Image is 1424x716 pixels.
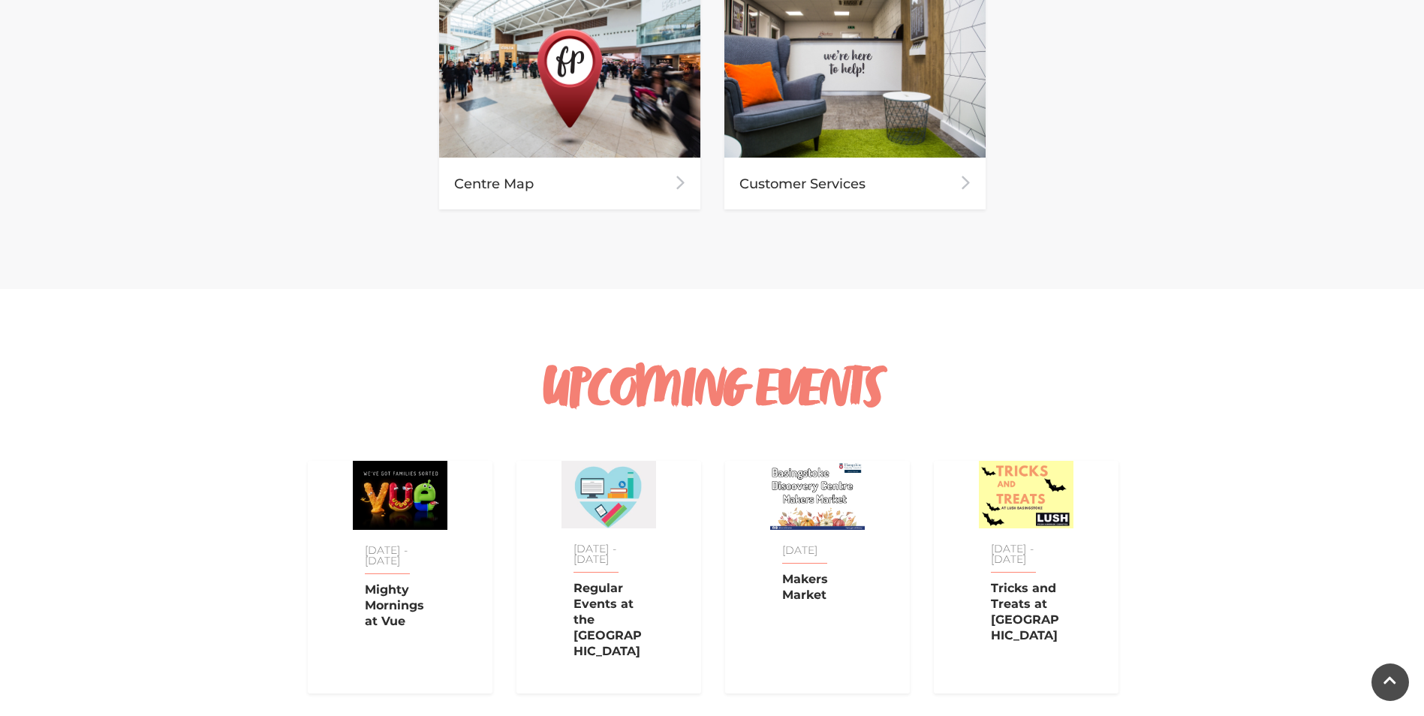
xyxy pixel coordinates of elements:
p: Makers Market [770,571,865,603]
div: Centre Map [439,158,700,209]
p: Mighty Mornings at Vue [353,582,447,629]
h3: UPCOMING EVENTS [296,361,1129,423]
div: Customer Services [724,158,986,209]
p: [DATE] - [DATE] [979,543,1073,564]
p: Regular Events at the [GEOGRAPHIC_DATA] [561,580,656,659]
a: [DATE] - [DATE] Regular Events at the [GEOGRAPHIC_DATA] [504,453,713,693]
p: [DATE] - [DATE] [561,543,656,564]
p: [DATE] - [DATE] [353,545,447,566]
p: Tricks and Treats at [GEOGRAPHIC_DATA] [979,580,1073,643]
a: [DATE] - [DATE] Mighty Mornings at Vue [296,453,504,693]
a: [DATE] Makers Market [713,453,922,693]
p: [DATE] [770,545,865,555]
a: [DATE] - [DATE] Tricks and Treats at [GEOGRAPHIC_DATA] [922,453,1130,693]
